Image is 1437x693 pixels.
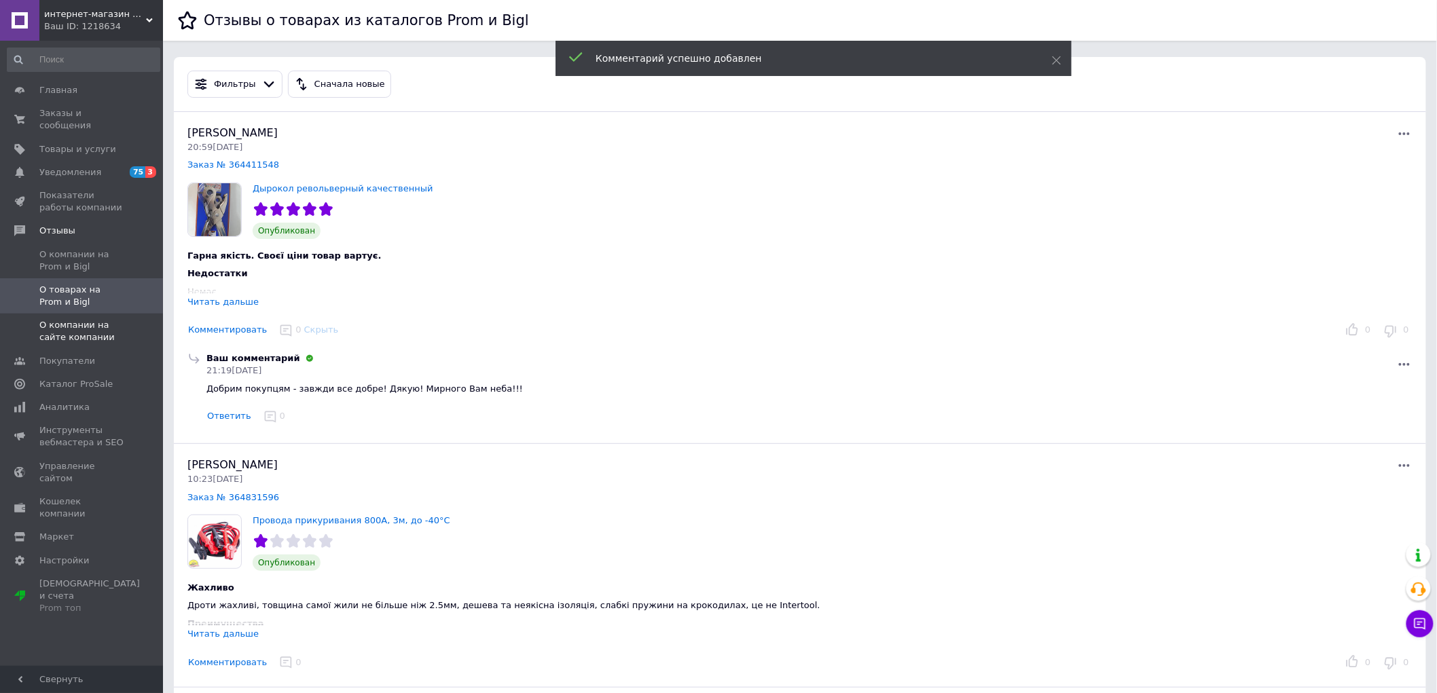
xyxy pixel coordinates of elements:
[44,8,146,20] span: интернет-магазин «VAVILON»
[253,223,321,239] span: Опубликован
[206,365,261,375] span: 21:19[DATE]
[187,656,268,670] button: Комментировать
[596,52,1018,65] div: Комментарий успешно добавлен
[187,142,242,152] span: 20:59[DATE]
[39,355,95,367] span: Покупатели
[39,531,74,543] span: Маркет
[1406,610,1434,637] button: Чат с покупателем
[188,515,241,568] img: Провода прикуривания 800А, 3м, до -40°C
[187,268,248,278] span: Недостатки
[211,77,259,92] div: Фильтры
[7,48,160,72] input: Поиск
[206,409,252,424] button: Ответить
[39,189,126,214] span: Показатели работы компании
[39,248,126,273] span: О компании на Prom и Bigl
[39,166,101,179] span: Уведомления
[206,383,523,394] span: Добрим покупцям - завжди все добре! Дякую! Мирного Вам неба!!!
[39,460,126,485] span: Управление сайтом
[187,160,279,170] a: Заказ № 364411548
[39,401,90,413] span: Аналитика
[187,582,234,593] span: Жахливо
[253,515,450,525] a: Провода прикуривания 800А, 3м, до -40°C
[39,143,116,155] span: Товары и услуги
[39,284,126,308] span: О товарах на Prom и Bigl
[39,602,140,614] div: Prom топ
[288,71,391,98] button: Сначала новые
[253,555,321,571] span: Опубликован
[39,319,126,343] span: О компании на сайте компании
[187,250,382,261] span: Гарна якість. Своєї ціни товар вартує.
[187,474,242,484] span: 10:23[DATE]
[130,166,145,178] span: 75
[187,600,820,610] span: Дроти жахливі, товщина самої жили не більше ніж 2.5мм, дешева та неякісна ізоляція, слабкі пружин...
[39,84,77,96] span: Главная
[39,424,126,449] span: Инструменты вебмастера и SEO
[44,20,163,33] div: Ваш ID: 1218634
[39,578,140,615] span: [DEMOGRAPHIC_DATA] и счета
[145,166,156,178] span: 3
[39,495,126,520] span: Кошелек компании
[187,618,264,629] span: Преимущества
[187,126,278,139] span: [PERSON_NAME]
[39,555,89,567] span: Настройки
[39,107,126,132] span: Заказы и сообщения
[204,12,529,29] h1: Отзывы о товарах из каталогов Prom и Bigl
[206,353,300,363] span: Ваш комментарий
[187,458,278,471] span: [PERSON_NAME]
[39,378,113,390] span: Каталог ProSale
[187,492,279,502] a: Заказ № 364831596
[187,297,259,307] div: Читать дальше
[39,225,75,237] span: Отзывы
[187,629,259,639] div: Читать дальше
[312,77,388,92] div: Сначала новые
[253,183,433,193] a: Дырокол револьверный качественный
[187,323,268,337] button: Комментировать
[188,183,241,236] img: Дырокол револьверный качественный
[187,286,997,298] div: Немає
[187,71,283,98] button: Фильтры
